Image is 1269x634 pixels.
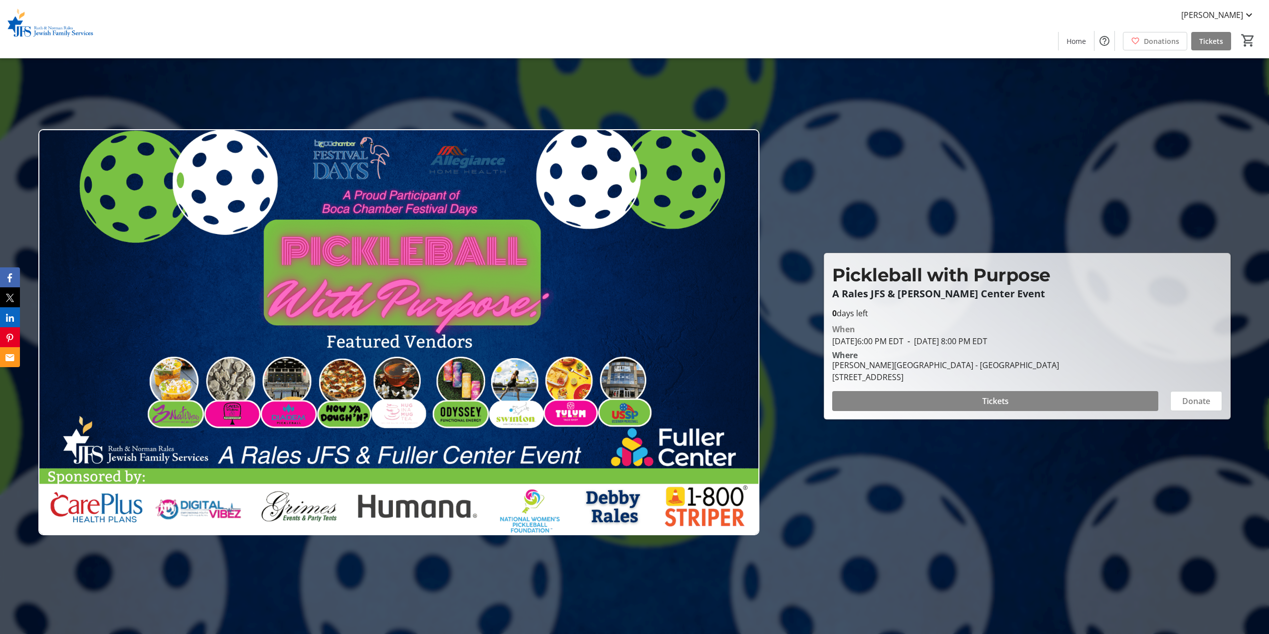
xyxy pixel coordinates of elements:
[1123,32,1187,50] a: Donations
[1181,9,1243,21] span: [PERSON_NAME]
[6,4,95,54] img: Ruth & Norman Rales Jewish Family Services's Logo
[832,391,1158,411] button: Tickets
[904,336,914,347] span: -
[1067,36,1086,46] span: Home
[1059,32,1094,50] a: Home
[832,323,855,335] div: When
[832,336,904,347] span: [DATE] 6:00 PM EDT
[832,351,858,359] div: Where
[982,395,1009,407] span: Tickets
[1182,395,1210,407] span: Donate
[1094,31,1114,51] button: Help
[1191,32,1231,50] a: Tickets
[832,359,1059,371] div: [PERSON_NAME][GEOGRAPHIC_DATA] - [GEOGRAPHIC_DATA]
[1239,31,1257,49] button: Cart
[832,288,1222,299] p: A Rales JFS & [PERSON_NAME] Center Event
[1170,391,1222,411] button: Donate
[1173,7,1263,23] button: [PERSON_NAME]
[38,129,759,535] img: Campaign CTA Media Photo
[832,308,837,319] span: 0
[832,307,1222,319] p: days left
[832,371,1059,383] div: [STREET_ADDRESS]
[904,336,987,347] span: [DATE] 8:00 PM EDT
[1199,36,1223,46] span: Tickets
[832,264,1051,286] span: Pickleball with Purpose
[1144,36,1179,46] span: Donations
